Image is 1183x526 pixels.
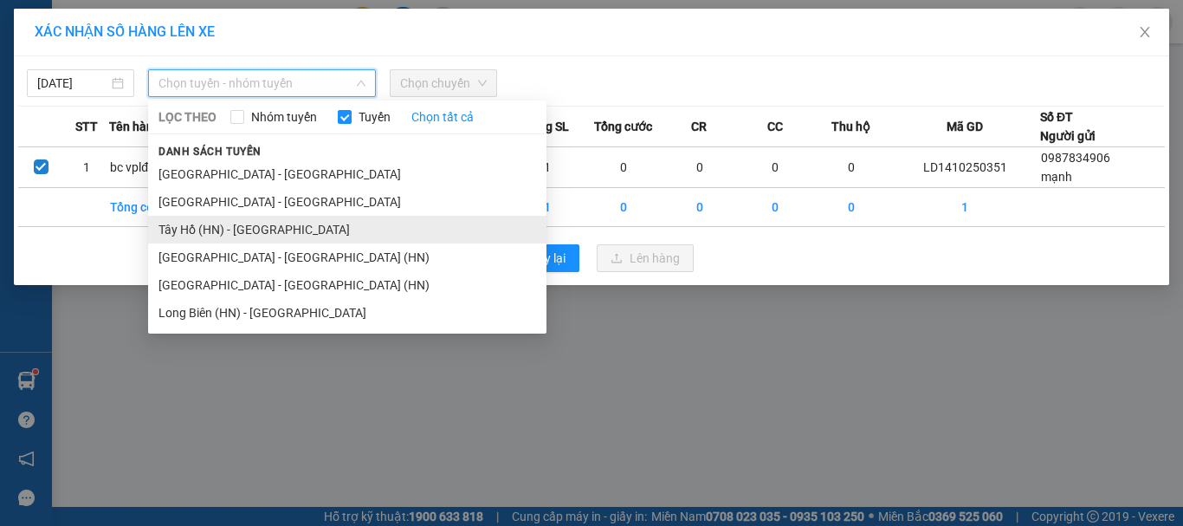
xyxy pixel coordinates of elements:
[509,147,585,188] td: 1
[356,78,366,88] span: down
[352,107,398,127] span: Tuyến
[813,188,889,227] td: 0
[813,147,889,188] td: 0
[831,117,870,136] span: Thu hộ
[148,271,546,299] li: [GEOGRAPHIC_DATA] - [GEOGRAPHIC_DATA] (HN)
[109,188,185,227] td: Tổng cộng
[75,117,98,136] span: STT
[148,144,272,159] span: Danh sách tuyến
[37,74,108,93] input: 14/10/2025
[173,89,326,106] strong: : [DOMAIN_NAME]
[1041,151,1110,165] span: 0987834906
[148,188,546,216] li: [GEOGRAPHIC_DATA] - [GEOGRAPHIC_DATA]
[662,147,738,188] td: 0
[148,244,546,271] li: [GEOGRAPHIC_DATA] - [GEOGRAPHIC_DATA] (HN)
[180,51,320,69] strong: PHIẾU GỬI HÀNG
[509,188,585,227] td: 1
[767,117,783,136] span: CC
[411,107,474,127] a: Chọn tất cả
[585,188,662,227] td: 0
[1138,25,1152,39] span: close
[947,117,983,136] span: Mã GD
[109,147,185,188] td: bc vplđ 14\10
[148,216,546,244] li: Tây Hồ (HN) - [GEOGRAPHIC_DATA]
[738,147,814,188] td: 0
[148,160,546,188] li: [GEOGRAPHIC_DATA] - [GEOGRAPHIC_DATA]
[738,188,814,227] td: 0
[585,147,662,188] td: 0
[889,188,1040,227] td: 1
[525,117,569,136] span: Tổng SL
[173,92,214,105] span: Website
[158,70,365,96] span: Chọn tuyến - nhóm tuyến
[662,188,738,227] td: 0
[19,27,100,108] img: logo
[889,147,1040,188] td: LD1410250351
[1041,170,1072,184] span: mạnh
[594,117,652,136] span: Tổng cước
[64,147,110,188] td: 1
[597,244,694,272] button: uploadLên hàng
[193,73,306,86] strong: Hotline : 0889 23 23 23
[148,299,546,327] li: Long Biên (HN) - [GEOGRAPHIC_DATA]
[1040,107,1096,146] div: Số ĐT Người gửi
[109,117,160,136] span: Tên hàng
[244,107,324,127] span: Nhóm tuyến
[132,29,367,48] strong: CÔNG TY TNHH VĨNH QUANG
[35,23,215,40] span: XÁC NHẬN SỐ HÀNG LÊN XE
[691,117,707,136] span: CR
[400,70,487,96] span: Chọn chuyến
[158,107,217,127] span: LỌC THEO
[1121,9,1169,57] button: Close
